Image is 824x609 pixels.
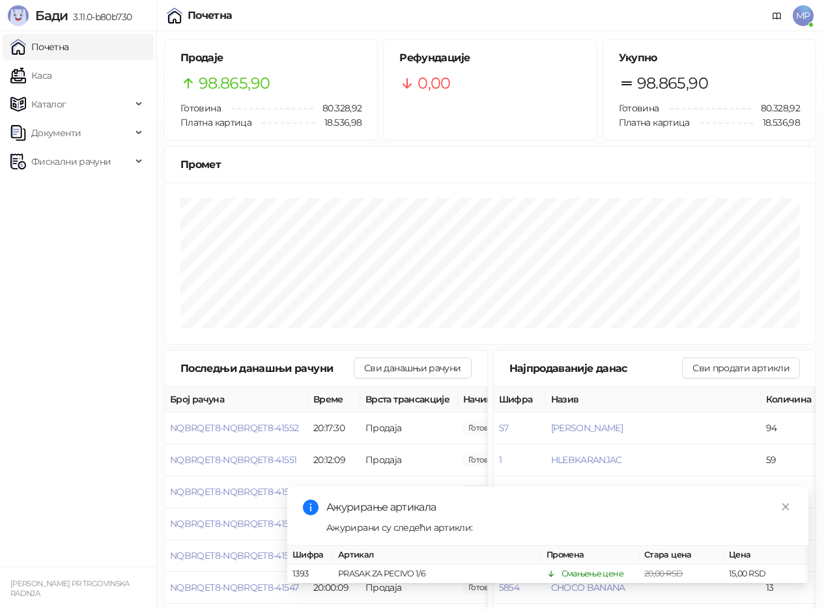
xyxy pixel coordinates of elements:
span: MP [793,5,814,26]
span: Готовина [180,102,221,114]
span: Фискални рачуни [31,149,111,175]
span: 98.865,90 [637,71,708,96]
button: ZAJECARSKO [551,486,610,498]
td: 20:17:30 [308,412,360,444]
span: 931,60 [463,421,507,435]
button: NQBRQET8-NQBRQET8-41547 [170,582,298,593]
button: 57 [499,422,509,434]
td: 94 [761,412,819,444]
th: Цена [724,546,808,565]
a: Документација [767,5,788,26]
button: [PERSON_NAME] [551,422,623,434]
th: Врста трансакције [360,387,458,412]
span: 98.865,90 [199,71,270,96]
td: 20:12:09 [308,444,360,476]
span: 18.536,98 [754,115,800,130]
span: 0,00 [418,71,450,96]
h5: Укупно [619,50,800,66]
td: PRASAK ZA PECIVO 1/6 [333,565,541,584]
span: 18.536,98 [315,115,362,130]
img: Logo [8,5,29,26]
th: Назив [546,387,761,412]
h5: Продаје [180,50,362,66]
span: 65,00 [463,453,507,467]
small: [PERSON_NAME] PR TRGOVINSKA RADNJA [10,579,130,598]
button: NQBRQET8-NQBRQET8-41548 [170,550,300,561]
span: Платна картица [180,117,251,128]
span: Готовина [619,102,659,114]
span: 80,00 [463,485,507,499]
div: Ажурирани су следећи артикли: [326,520,793,535]
span: 80.328,92 [313,101,362,115]
span: 20,00 RSD [644,569,683,578]
td: 59 [761,444,819,476]
div: Почетна [188,10,233,21]
td: Продаја [360,476,458,508]
th: Шифра [494,387,546,412]
div: Смањење цене [561,567,623,580]
th: Начини плаћања [458,387,588,412]
h5: Рефундације [399,50,580,66]
button: NQBRQET8-NQBRQET8-41552 [170,422,298,434]
div: Последњи данашњи рачуни [180,360,354,376]
th: Артикал [333,546,541,565]
span: info-circle [303,500,319,515]
button: NQBRQET8-NQBRQET8-41550 [170,486,299,498]
th: Време [308,387,360,412]
td: 1393 [287,565,333,584]
button: HLEBKARANJAC [551,454,622,466]
a: Close [778,500,793,514]
span: Бади [35,8,68,23]
th: Количина [761,387,819,412]
div: Ажурирање артикала [326,500,793,515]
span: Документи [31,120,81,146]
span: close [781,502,790,511]
td: 15,00 RSD [724,565,808,584]
td: Продаја [360,412,458,444]
td: 20:09:02 [308,476,360,508]
div: Најпродаваније данас [509,360,683,376]
th: Шифра [287,546,333,565]
button: NQBRQET8-NQBRQET8-41551 [170,454,296,466]
button: 8359 [499,486,519,498]
span: 3.11.0-b80b730 [68,11,132,23]
button: 1 [499,454,502,466]
td: 28 [761,476,819,508]
span: Каталог [31,91,66,117]
span: 80.328,92 [752,101,800,115]
span: Платна картица [619,117,690,128]
td: Продаја [360,444,458,476]
a: Каса [10,63,51,89]
button: NQBRQET8-NQBRQET8-41549 [170,518,300,530]
th: Број рачуна [165,387,308,412]
a: Почетна [10,34,69,60]
div: Промет [180,156,800,173]
th: Промена [541,546,639,565]
th: Стара цена [639,546,724,565]
button: Сви данашњи рачуни [354,358,471,378]
button: Сви продати артикли [682,358,800,378]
